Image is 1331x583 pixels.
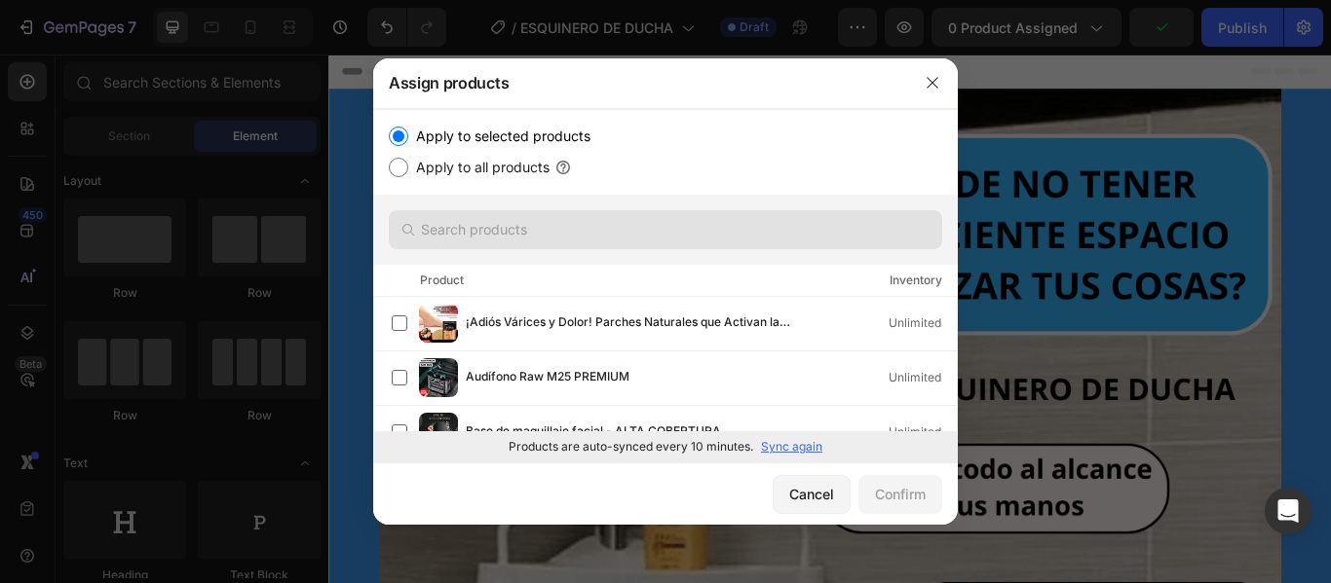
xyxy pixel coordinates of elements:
[466,367,629,388] span: Audífono Raw M25 PREMIUM
[890,271,942,290] div: Inventory
[773,475,851,514] button: Cancel
[875,484,926,504] div: Confirm
[761,438,822,455] p: Sync again
[373,109,958,462] div: />
[789,484,834,504] div: Cancel
[419,413,458,452] img: product-img
[466,421,721,443] span: Base de maquillaje facial - ALTA COBERTURA
[1265,488,1312,534] div: Open Intercom Messenger
[509,438,753,455] p: Products are auto-synced every 10 minutes.
[373,57,907,108] div: Assign products
[889,313,957,333] div: Unlimited
[858,475,942,514] button: Confirm
[389,210,942,249] input: Search products
[889,368,957,387] div: Unlimited
[466,312,805,334] span: ¡Adiós Várices y Dolor! Parches Naturales que Activan la Circulación y Alivian al Instante
[420,271,464,290] div: Product
[408,156,550,179] label: Apply to all products
[408,125,590,148] label: Apply to selected products
[419,304,458,343] img: product-img
[419,358,458,397] img: product-img
[889,422,957,442] div: Unlimited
